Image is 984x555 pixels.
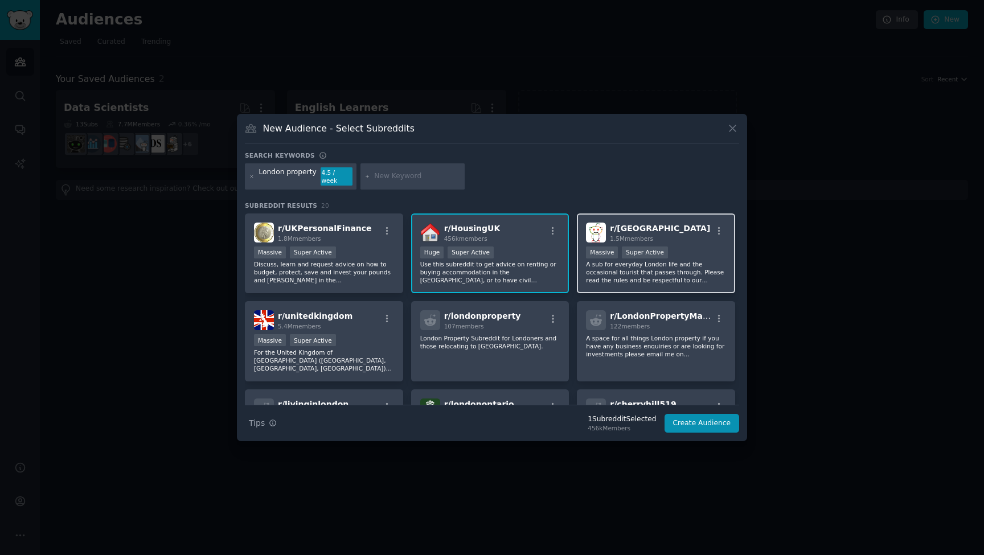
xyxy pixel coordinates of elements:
span: r/ unitedkingdom [278,311,352,320]
div: Massive [254,334,286,346]
h3: Search keywords [245,151,315,159]
button: Tips [245,413,281,433]
h3: New Audience - Select Subreddits [263,122,415,134]
img: UKPersonalFinance [254,223,274,242]
div: London property [259,167,317,186]
div: 456k Members [588,424,656,432]
p: For the United Kingdom of [GEOGRAPHIC_DATA] ([GEOGRAPHIC_DATA], [GEOGRAPHIC_DATA], [GEOGRAPHIC_DA... [254,348,394,372]
div: Massive [254,246,286,258]
span: r/ LondonPropertyMarket [610,311,721,320]
span: r/ londonproperty [444,311,521,320]
div: 4.5 / week [321,167,352,186]
span: r/ [GEOGRAPHIC_DATA] [610,224,710,233]
input: New Keyword [374,171,461,182]
button: Create Audience [665,414,740,433]
p: A space for all things London property if you have any business enquiries or are looking for inve... [586,334,726,358]
div: 1 Subreddit Selected [588,414,656,425]
span: Subreddit Results [245,202,317,209]
span: Tips [249,417,265,429]
p: A sub for everyday London life and the occasional tourist that passes through. Please read the ru... [586,260,726,284]
span: r/ livinginlondon [278,400,348,409]
img: HousingUK [420,223,440,242]
span: 456k members [444,235,487,242]
span: 1.5M members [610,235,653,242]
p: London Property Subreddit for Londoners and those relocating to [GEOGRAPHIC_DATA]. [420,334,560,350]
span: 20 [321,202,329,209]
p: Use this subreddit to get advice on renting or buying accommodation in the [GEOGRAPHIC_DATA], or ... [420,260,560,284]
div: Super Active [448,246,494,258]
span: r/ HousingUK [444,224,501,233]
div: Massive [586,246,618,258]
span: r/ UKPersonalFinance [278,224,372,233]
span: 107 members [444,323,484,330]
div: Super Active [290,246,336,258]
img: unitedkingdom [254,310,274,330]
div: Huge [420,246,444,258]
span: r/ londonontario [444,400,514,409]
span: 1.8M members [278,235,321,242]
span: 5.4M members [278,323,321,330]
div: Super Active [290,334,336,346]
span: 122 members [610,323,650,330]
div: Super Active [622,246,668,258]
img: londonontario [420,398,440,418]
span: r/ cherryhill519 [610,400,676,409]
p: Discuss, learn and request advice on how to budget, protect, save and invest your pounds and [PER... [254,260,394,284]
img: london [586,223,606,242]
